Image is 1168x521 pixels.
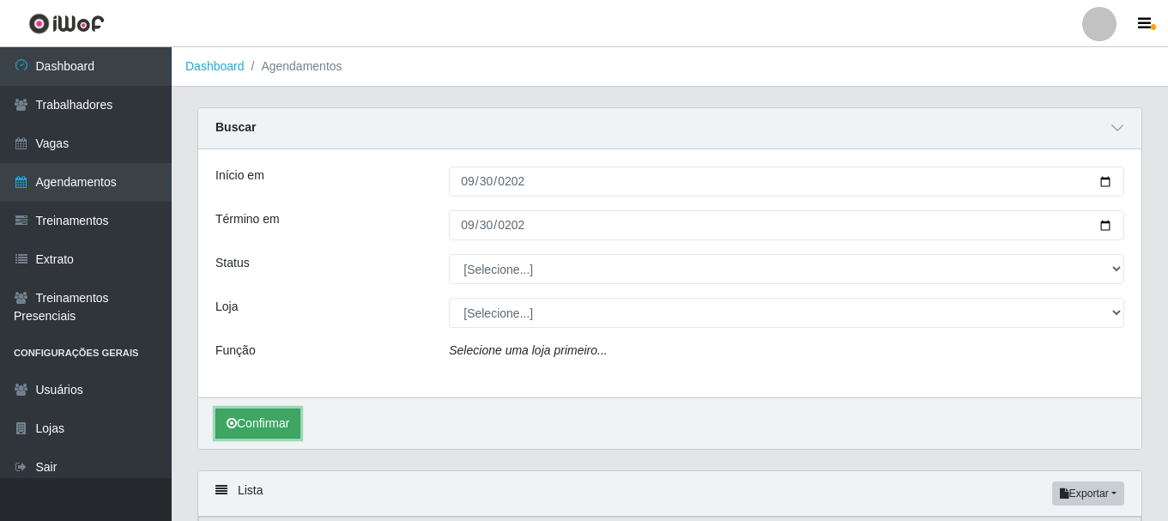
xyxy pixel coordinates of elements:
button: Exportar [1052,482,1124,506]
label: Início em [215,167,264,185]
img: CoreUI Logo [28,13,105,34]
input: 00/00/0000 [449,167,1124,197]
label: Função [215,342,256,360]
nav: breadcrumb [172,47,1168,87]
label: Loja [215,298,238,316]
a: Dashboard [185,59,245,73]
button: Confirmar [215,409,300,439]
input: 00/00/0000 [449,210,1124,240]
div: Lista [198,471,1141,517]
label: Término em [215,210,280,228]
strong: Buscar [215,120,256,134]
label: Status [215,254,250,272]
i: Selecione uma loja primeiro... [449,343,607,357]
li: Agendamentos [245,58,342,76]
